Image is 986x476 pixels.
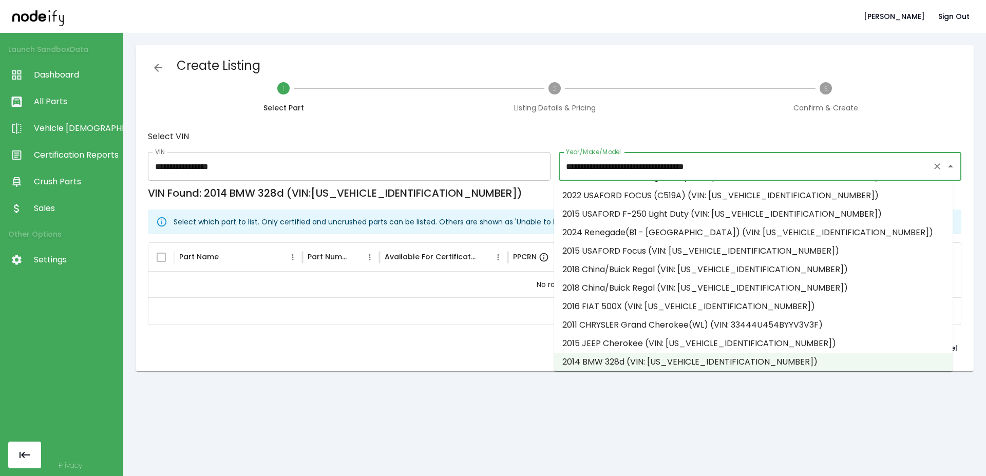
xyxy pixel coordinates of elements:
button: Close [943,159,958,174]
div: No rows [148,272,952,297]
text: 3 [824,84,827,93]
button: Sort [477,250,491,264]
button: Sort [220,250,234,264]
li: 2024 Renegade(B1 - [GEOGRAPHIC_DATA]) (VIN: [US_VEHICLE_IDENTIFICATION_NUMBER]) [554,223,953,242]
div: Available For Certification [385,252,476,262]
label: Year/Make/Model [566,147,621,156]
span: Sales [34,202,118,215]
li: 2018 China/Buick Regal (VIN: [US_VEHICLE_IDENTIFICATION_NUMBER]) [554,279,953,297]
span: Listing Details & Pricing [423,103,686,113]
span: Confirm & Create [694,103,957,113]
li: 2016 FIAT 500X (VIN: [US_VEHICLE_IDENTIFICATION_NUMBER]) [554,297,953,316]
text: 1 [283,84,285,93]
li: 2015 USAFORD F-250 Light Duty (VIN: [US_VEHICLE_IDENTIFICATION_NUMBER]) [554,205,953,223]
li: 2015 USAFORD Focus (VIN: [US_VEHICLE_IDENTIFICATION_NUMBER]) [554,242,953,260]
label: VIN [155,147,165,156]
div: Part Name [179,252,219,262]
button: Clear [930,159,944,174]
button: Part Name column menu [286,250,300,264]
li: 2018 China/Buick Regal (VIN: [US_VEHICLE_IDENTIFICATION_NUMBER]) [554,260,953,279]
button: [PERSON_NAME] [860,7,929,26]
li: 2022 USAFORD FOCUS (C519A) (VIN: [US_VEHICLE_IDENTIFICATION_NUMBER]) [554,186,953,205]
span: Select Part [152,103,415,113]
li: 2014 BMW 328d (VIN: [US_VEHICLE_IDENTIFICATION_NUMBER]) [554,353,953,371]
button: Sort [348,250,363,264]
span: Certification Reports [34,149,118,161]
img: nodeify [12,7,64,26]
div: Part Number [308,252,347,262]
span: All Parts [34,96,118,108]
h6: PPCRN [513,252,537,263]
button: Part Number column menu [363,250,377,264]
li: 2011 CHRYSLER Grand Cherokee(WL) (VIN: 33444U454BYYV3V3F) [554,316,953,334]
h6: VIN Found: 2014 BMW 328d (VIN: [US_VEHICLE_IDENTIFICATION_NUMBER] ) [148,185,961,201]
span: Settings [34,254,118,266]
li: 2015 JEEP Cherokee (VIN: [US_VEHICLE_IDENTIFICATION_NUMBER]) [554,334,953,353]
button: Sign Out [934,7,974,26]
span: Vehicle [DEMOGRAPHIC_DATA] [34,122,118,135]
h5: Create Listing [177,58,260,78]
span: Crush Parts [34,176,118,188]
button: Available For Certification column menu [491,250,505,264]
a: Privacy [59,460,82,470]
p: Select which part to list. Only certified and uncrushed parts can be listed. Others are shown as ... [174,217,566,227]
button: Sort [550,250,564,264]
h6: Select VIN [148,129,961,144]
text: 2 [553,84,557,93]
span: Dashboard [34,69,118,81]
